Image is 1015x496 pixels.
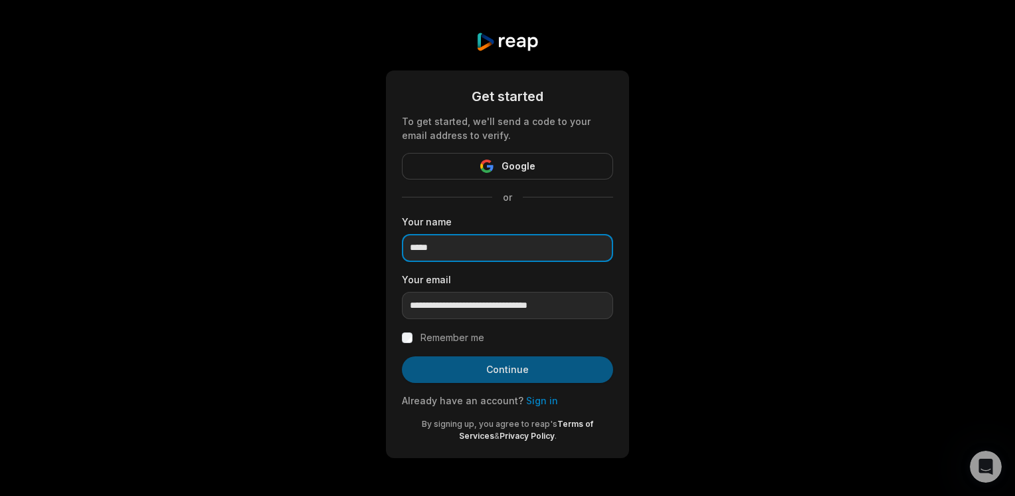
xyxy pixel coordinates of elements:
div: Get started [402,86,613,106]
label: Your name [402,215,613,229]
button: Google [402,153,613,180]
span: Google [502,158,535,174]
label: Your email [402,273,613,287]
span: . [555,431,557,441]
span: Already have an account? [402,395,523,406]
span: & [494,431,500,441]
iframe: Intercom live chat [970,451,1002,483]
span: or [492,190,523,204]
a: Sign in [526,395,558,406]
div: To get started, we'll send a code to your email address to verify. [402,114,613,142]
button: Continue [402,356,613,383]
label: Remember me [420,330,484,346]
img: reap [476,32,539,52]
span: By signing up, you agree to reap's [422,419,557,429]
a: Privacy Policy [500,431,555,441]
